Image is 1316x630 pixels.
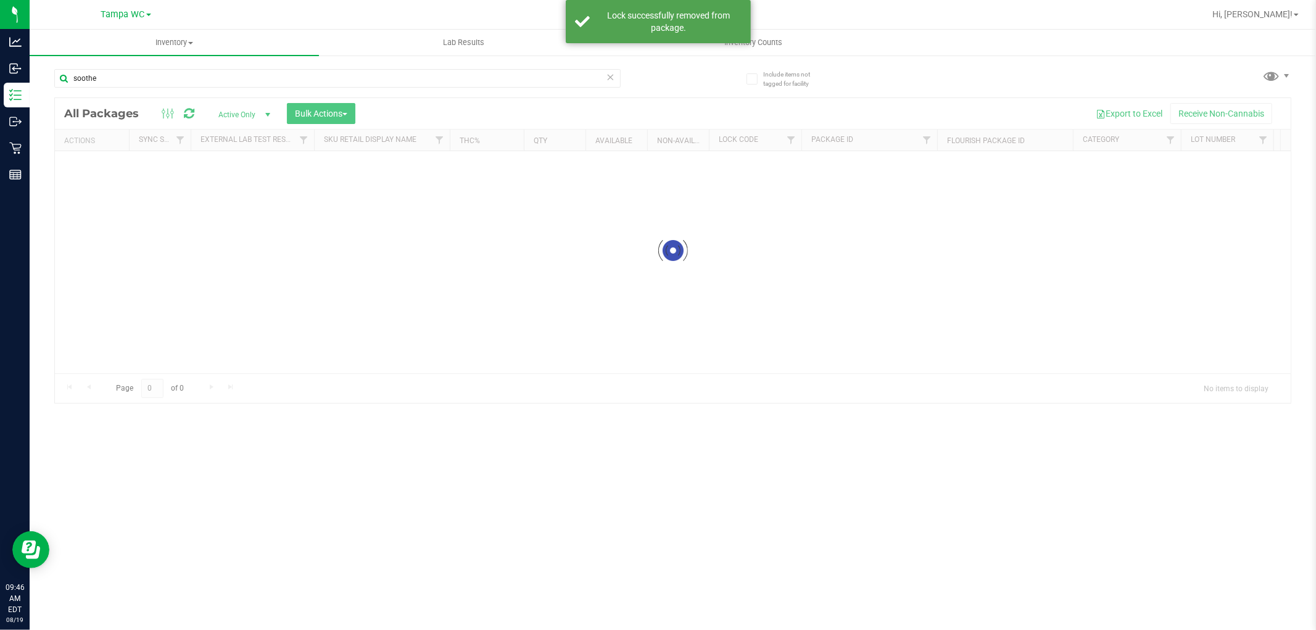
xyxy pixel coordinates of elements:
[54,69,621,88] input: Search Package ID, Item Name, SKU, Lot or Part Number...
[597,9,742,34] div: Lock successfully removed from package.
[9,89,22,101] inline-svg: Inventory
[6,615,24,624] p: 08/19
[9,142,22,154] inline-svg: Retail
[9,115,22,128] inline-svg: Outbound
[9,168,22,181] inline-svg: Reports
[9,36,22,48] inline-svg: Analytics
[1212,9,1293,19] span: Hi, [PERSON_NAME]!
[101,9,145,20] span: Tampa WC
[30,30,319,56] a: Inventory
[426,37,501,48] span: Lab Results
[12,531,49,568] iframe: Resource center
[9,62,22,75] inline-svg: Inbound
[6,582,24,615] p: 09:46 AM EDT
[608,30,898,56] a: Inventory Counts
[763,70,825,88] span: Include items not tagged for facility
[708,37,799,48] span: Inventory Counts
[319,30,608,56] a: Lab Results
[606,69,615,85] span: Clear
[30,37,319,48] span: Inventory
